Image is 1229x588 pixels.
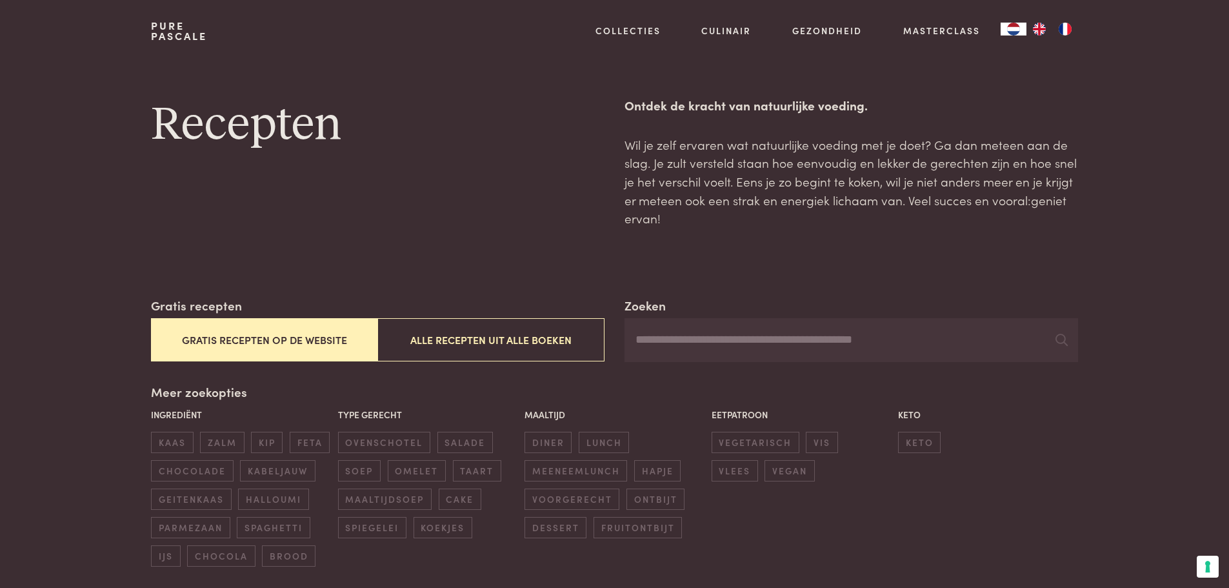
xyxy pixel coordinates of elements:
[595,24,661,37] a: Collecties
[898,432,941,453] span: keto
[338,517,406,538] span: spiegelei
[626,489,684,510] span: ontbijt
[1026,23,1052,35] a: EN
[1001,23,1026,35] a: NL
[200,432,244,453] span: zalm
[151,408,331,421] p: Ingrediënt
[338,489,432,510] span: maaltijdsoep
[237,517,310,538] span: spaghetti
[251,432,283,453] span: kip
[151,460,233,482] span: chocolade
[151,545,180,567] span: ijs
[151,517,230,538] span: parmezaan
[594,517,682,538] span: fruitontbijt
[151,318,377,361] button: Gratis recepten op de website
[151,296,242,315] label: Gratis recepten
[764,460,814,482] span: vegan
[1001,23,1078,35] aside: Language selected: Nederlands
[338,408,518,421] p: Type gerecht
[624,136,1077,228] p: Wil je zelf ervaren wat natuurlijke voeding met je doet? Ga dan meteen aan de slag. Je zult verst...
[624,296,666,315] label: Zoeken
[151,96,604,154] h1: Recepten
[712,460,758,482] span: vlees
[525,432,572,453] span: diner
[525,517,586,538] span: dessert
[439,489,481,510] span: cake
[388,460,446,482] span: omelet
[525,408,704,421] p: Maaltijd
[414,517,472,538] span: koekjes
[437,432,493,453] span: salade
[262,545,315,567] span: brood
[151,21,207,41] a: PurePascale
[187,545,255,567] span: chocola
[151,432,193,453] span: kaas
[338,460,381,482] span: soep
[240,460,315,482] span: kabeljauw
[806,432,837,453] span: vis
[525,460,627,482] span: meeneemlunch
[898,408,1078,421] p: Keto
[290,432,330,453] span: feta
[525,489,619,510] span: voorgerecht
[238,489,308,510] span: halloumi
[1197,556,1219,578] button: Uw voorkeuren voor toestemming voor trackingtechnologieën
[579,432,629,453] span: lunch
[634,460,681,482] span: hapje
[377,318,604,361] button: Alle recepten uit alle boeken
[1052,23,1078,35] a: FR
[338,432,430,453] span: ovenschotel
[1026,23,1078,35] ul: Language list
[792,24,862,37] a: Gezondheid
[712,432,799,453] span: vegetarisch
[903,24,980,37] a: Masterclass
[712,408,892,421] p: Eetpatroon
[701,24,751,37] a: Culinair
[151,489,231,510] span: geitenkaas
[453,460,501,482] span: taart
[1001,23,1026,35] div: Language
[624,96,868,114] strong: Ontdek de kracht van natuurlijke voeding.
